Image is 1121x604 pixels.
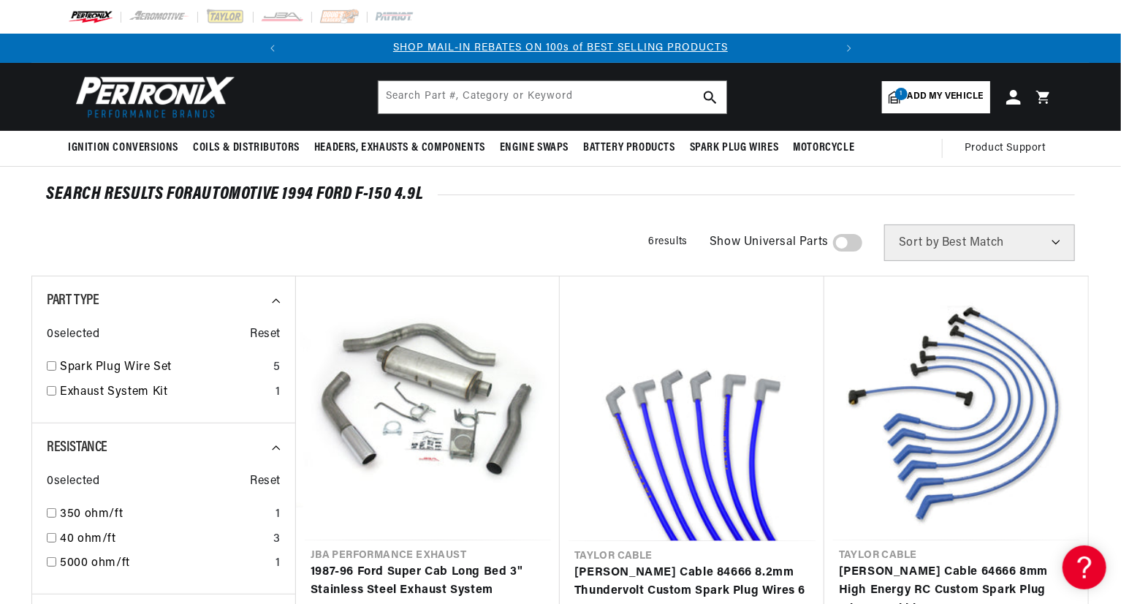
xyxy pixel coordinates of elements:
[31,34,1090,63] slideshow-component: Translation missing: en.sections.announcements.announcement_bar
[908,90,984,104] span: Add my vehicle
[68,72,236,122] img: Pertronix
[275,505,281,524] div: 1
[60,554,270,573] a: 5000 ohm/ft
[500,140,569,156] span: Engine Swaps
[965,140,1046,156] span: Product Support
[47,440,107,455] span: Resistance
[311,563,545,600] a: 1987-96 Ford Super Cab Long Bed 3" Stainless Steel Exhaust System
[683,131,786,165] summary: Spark Plug Wires
[393,42,728,53] a: SHOP MAIL-IN REBATES ON 100s of BEST SELLING PRODUCTS
[287,40,835,56] div: Announcement
[60,505,270,524] a: 350 ohm/ft
[60,358,267,377] a: Spark Plug Wire Set
[583,140,675,156] span: Battery Products
[287,40,835,56] div: 1 of 2
[275,554,281,573] div: 1
[793,140,854,156] span: Motorcycle
[899,237,939,249] span: Sort by
[47,325,99,344] span: 0 selected
[895,88,908,100] span: 1
[47,472,99,491] span: 0 selected
[690,140,779,156] span: Spark Plug Wires
[835,34,864,63] button: Translation missing: en.sections.announcements.next_announcement
[275,383,281,402] div: 1
[186,131,307,165] summary: Coils & Distributors
[258,34,287,63] button: Translation missing: en.sections.announcements.previous_announcement
[60,530,267,549] a: 40 ohm/ft
[648,236,688,247] span: 6 results
[786,131,862,165] summary: Motorcycle
[710,233,829,252] span: Show Universal Parts
[193,140,300,156] span: Coils & Distributors
[46,187,1075,202] div: SEARCH RESULTS FOR Automotive 1994 Ford F-150 4.9L
[694,81,726,113] button: search button
[273,358,281,377] div: 5
[314,140,485,156] span: Headers, Exhausts & Components
[68,131,186,165] summary: Ignition Conversions
[379,81,726,113] input: Search Part #, Category or Keyword
[965,131,1053,166] summary: Product Support
[882,81,990,113] a: 1Add my vehicle
[68,140,178,156] span: Ignition Conversions
[47,293,99,308] span: Part Type
[307,131,493,165] summary: Headers, Exhausts & Components
[250,325,281,344] span: Reset
[493,131,576,165] summary: Engine Swaps
[60,383,270,402] a: Exhaust System Kit
[576,131,683,165] summary: Battery Products
[884,224,1075,261] select: Sort by
[250,472,281,491] span: Reset
[273,530,281,549] div: 3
